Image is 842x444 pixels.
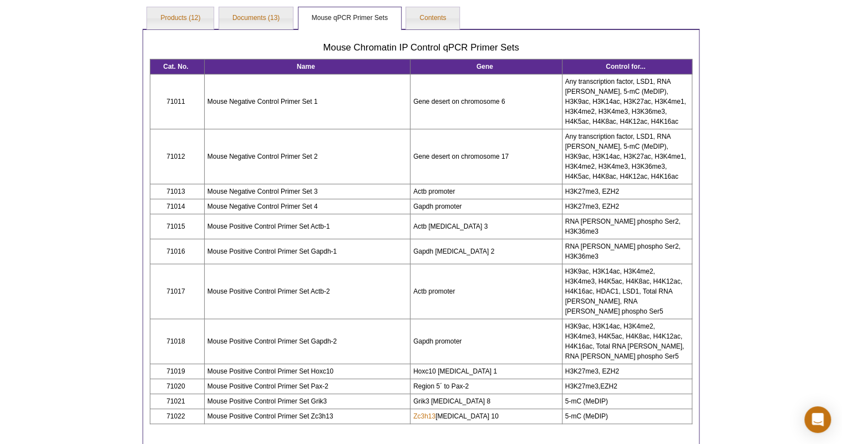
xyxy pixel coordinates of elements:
[204,199,410,214] td: Mouse Negative Control Primer Set 4
[150,364,205,379] td: 71019
[562,409,692,424] td: 5-mC (MeDIP)
[562,74,692,129] td: Any transcription factor, LSD1, RNA [PERSON_NAME], 5-mC (MeDIP), H3K9ac, H3K14ac, H3K27ac, H3K4me...
[410,409,562,424] td: [MEDICAL_DATA] 10
[150,129,205,184] td: 71012
[410,74,562,129] td: Gene desert on chromosome 6
[150,239,205,264] td: 71016
[410,264,562,319] td: Actb promoter
[150,379,205,394] td: 71020
[150,319,205,364] td: 71018
[410,379,562,394] td: Region 5´ to Pax-2
[204,239,410,264] td: Mouse Positive Control Primer Set Gapdh-1
[562,319,692,364] td: H3K9ac, H3K14ac, H3K4me2, H3K4me3, H4K5ac, H4K8ac, H4K12ac, H4K16ac, Total RNA [PERSON_NAME], RNA...
[410,199,562,214] td: Gapdh promoter
[204,129,410,184] td: Mouse Negative Control Primer Set 2
[150,409,205,424] td: 71022
[150,264,205,319] td: 71017
[204,74,410,129] td: Mouse Negative Control Primer Set 1
[804,406,831,433] div: Open Intercom Messenger
[204,364,410,379] td: Mouse Positive Control Primer Set Hoxc10
[204,379,410,394] td: Mouse Positive Control Primer Set Pax-2
[410,364,562,379] td: Hoxc10 [MEDICAL_DATA] 1
[297,63,315,70] strong: Name
[562,184,692,199] td: H3K27me3, EZH2
[204,394,410,409] td: Mouse Positive Control Primer Set Grik3
[562,239,692,264] td: RNA [PERSON_NAME] phospho Ser2, H3K36me3
[150,394,205,409] td: 71021
[150,214,205,239] td: 71015
[406,7,459,29] a: Contents
[410,319,562,364] td: Gapdh promoter
[410,239,562,264] td: Gapdh [MEDICAL_DATA] 2
[562,214,692,239] td: RNA [PERSON_NAME] phospho Ser2, H3K36me3
[150,39,692,53] h3: Mouse Chromatin IP Control qPCR Primer Sets
[163,63,188,70] strong: Cat. No.
[562,364,692,379] td: H3K27me3, EZH2
[204,409,410,424] td: Mouse Positive Control Primer Set Zc3h13
[562,199,692,214] td: H3K27me3, EZH2
[413,411,435,421] a: Zc3h13
[204,184,410,199] td: Mouse Negative Control Primer Set 3
[298,7,401,29] a: Mouse qPCR Primer Sets
[562,129,692,184] td: Any transcription factor, LSD1, RNA [PERSON_NAME], 5-mC (MeDIP), H3K9ac, H3K14ac, H3K27ac, H3K4me...
[562,264,692,319] td: H3K9ac, H3K14ac, H3K4me2, H3K4me3, H4K5ac, H4K8ac, H4K12ac, H4K16ac, HDAC1, LSD1, Total RNA [PERS...
[410,129,562,184] td: Gene desert on chromosome 17
[476,63,493,70] strong: Gene
[204,214,410,239] td: Mouse Positive Control Primer Set Actb-1
[606,63,645,70] strong: Control for...
[219,7,293,29] a: Documents (13)
[410,184,562,199] td: Actb promoter
[562,379,692,394] td: H3K27me3,EZH2
[410,394,562,409] td: Grik3 [MEDICAL_DATA] 8
[150,74,205,129] td: 71011
[562,394,692,409] td: 5-mC (MeDIP)
[204,264,410,319] td: Mouse Positive Control Primer Set Actb-2
[150,199,205,214] td: 71014
[150,184,205,199] td: 71013
[147,7,214,29] a: Products (12)
[204,319,410,364] td: Mouse Positive Control Primer Set Gapdh-2
[410,214,562,239] td: Actb [MEDICAL_DATA] 3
